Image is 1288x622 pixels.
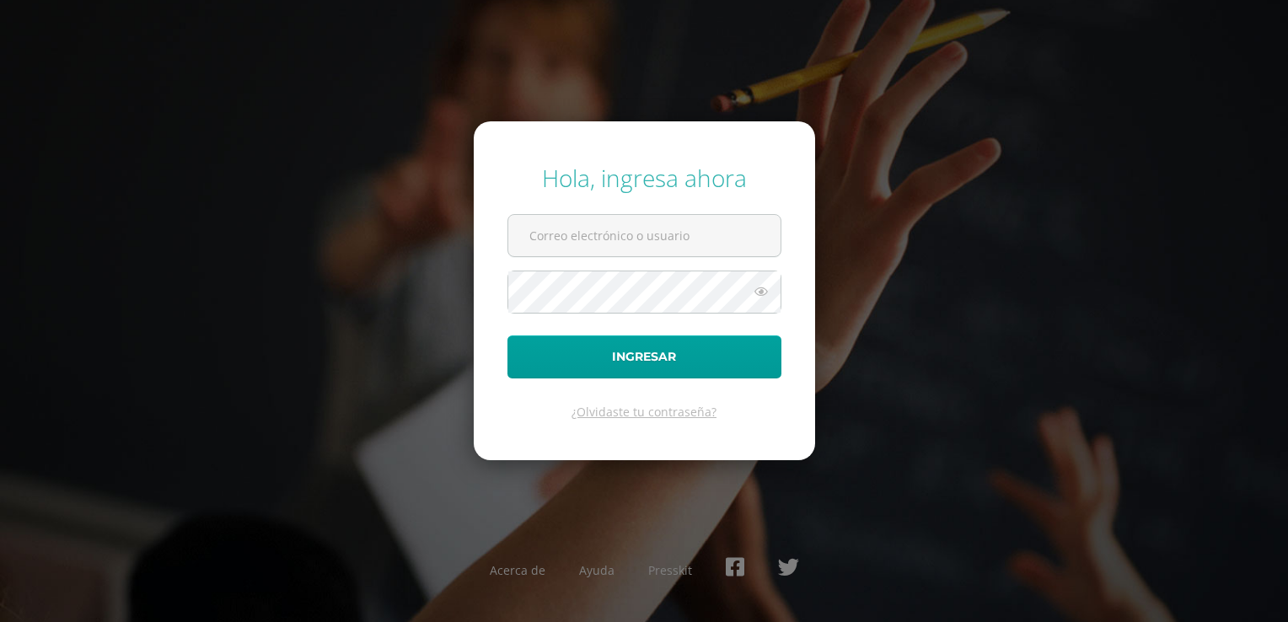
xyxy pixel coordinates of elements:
div: Hola, ingresa ahora [507,162,781,194]
a: Acerca de [490,562,545,578]
input: Correo electrónico o usuario [508,215,781,256]
a: Ayuda [579,562,614,578]
a: ¿Olvidaste tu contraseña? [572,404,716,420]
button: Ingresar [507,335,781,378]
a: Presskit [648,562,692,578]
